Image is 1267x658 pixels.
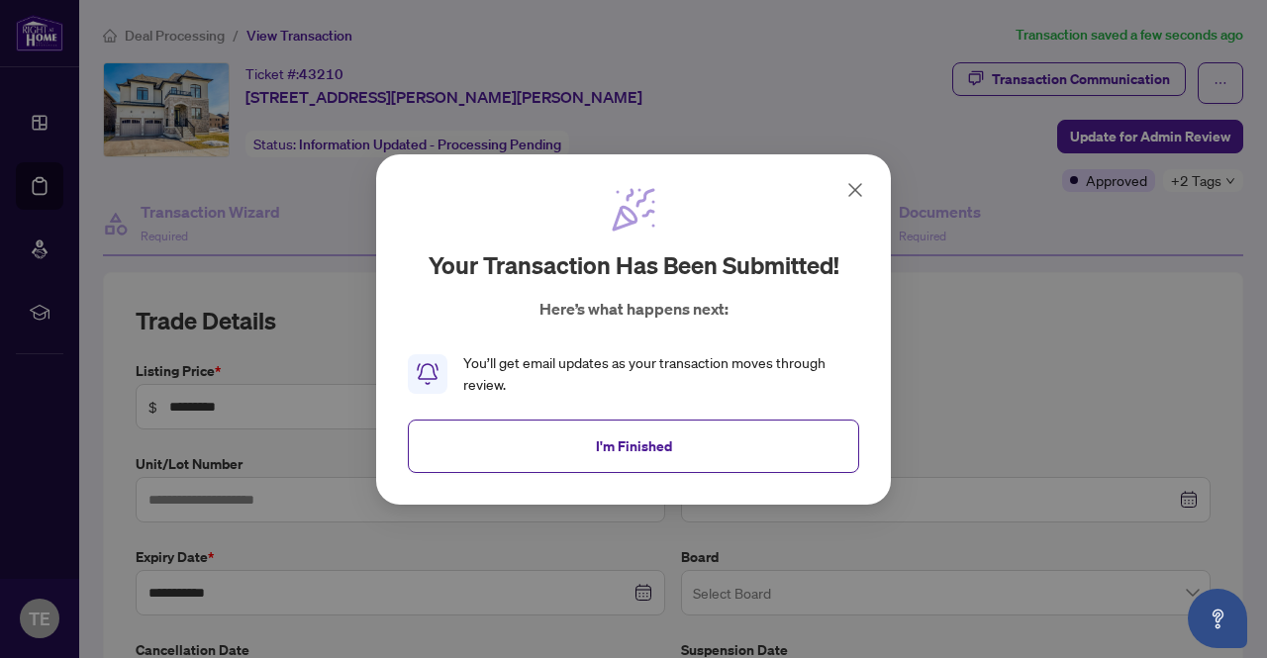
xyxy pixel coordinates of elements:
[463,352,859,396] div: You’ll get email updates as your transaction moves through review.
[408,419,859,472] button: I'm Finished
[596,429,672,461] span: I'm Finished
[1188,589,1247,648] button: Open asap
[429,249,839,281] h2: Your transaction has been submitted!
[539,297,729,321] p: Here’s what happens next:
